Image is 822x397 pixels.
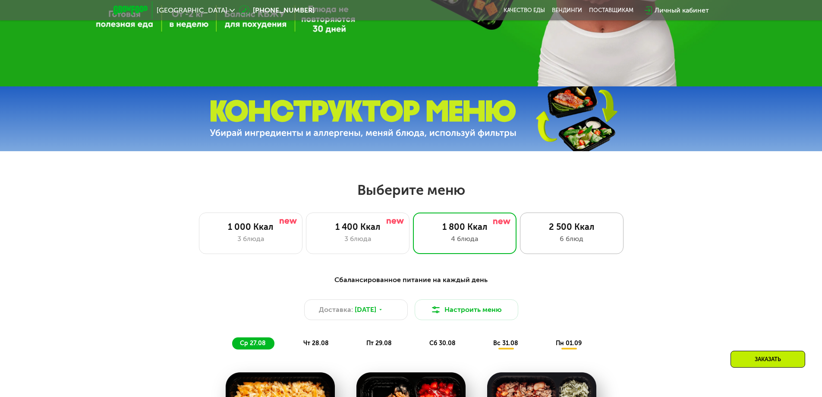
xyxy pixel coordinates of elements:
div: 6 блюд [529,234,614,244]
span: пн 01.09 [556,340,582,347]
span: вс 31.08 [493,340,518,347]
a: [PHONE_NUMBER] [239,5,315,16]
div: 2 500 Ккал [529,222,614,232]
span: чт 28.08 [303,340,329,347]
span: [DATE] [355,305,376,315]
span: Доставка: [319,305,353,315]
a: Качество еды [504,7,545,14]
div: Личный кабинет [655,5,709,16]
div: поставщикам [589,7,633,14]
div: Сбалансированное питание на каждый день [156,275,667,286]
div: 4 блюда [422,234,507,244]
span: ср 27.08 [240,340,266,347]
div: 3 блюда [208,234,293,244]
span: пт 29.08 [366,340,392,347]
a: Вендинги [552,7,582,14]
div: Заказать [731,351,805,368]
h2: Выберите меню [28,181,794,199]
button: Настроить меню [415,299,518,320]
div: 1 800 Ккал [422,222,507,232]
div: 1 400 Ккал [315,222,400,232]
span: сб 30.08 [429,340,456,347]
span: [GEOGRAPHIC_DATA] [157,7,227,14]
div: 3 блюда [315,234,400,244]
div: 1 000 Ккал [208,222,293,232]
